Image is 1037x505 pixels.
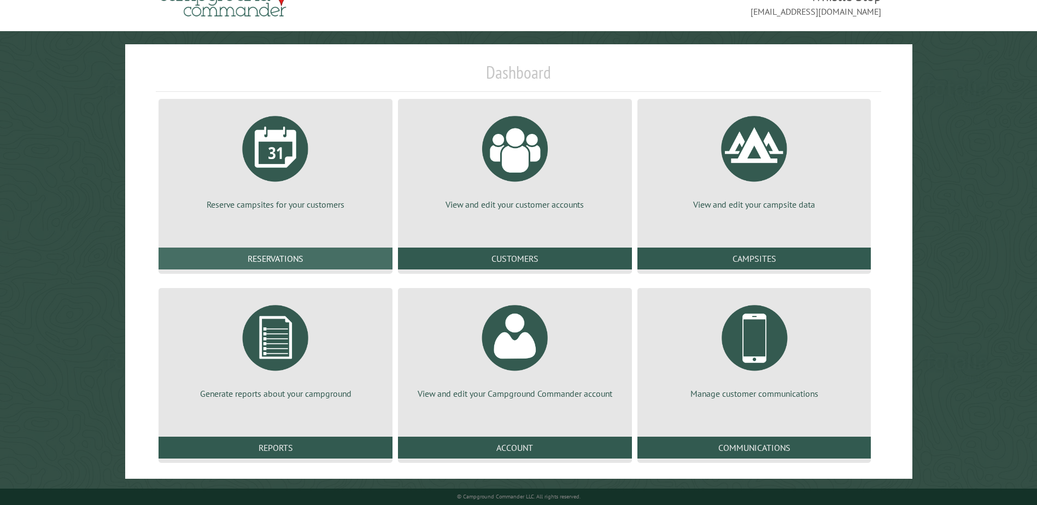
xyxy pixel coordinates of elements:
a: Customers [398,248,632,269]
p: Generate reports about your campground [172,387,379,400]
a: Campsites [637,248,871,269]
p: View and edit your campsite data [651,198,858,210]
a: Reserve campsites for your customers [172,108,379,210]
p: Manage customer communications [651,387,858,400]
a: View and edit your campsite data [651,108,858,210]
a: Account [398,437,632,459]
a: Manage customer communications [651,297,858,400]
a: Reservations [159,248,392,269]
a: Generate reports about your campground [172,297,379,400]
p: View and edit your customer accounts [411,198,619,210]
p: View and edit your Campground Commander account [411,387,619,400]
a: Communications [637,437,871,459]
h1: Dashboard [156,62,881,92]
p: Reserve campsites for your customers [172,198,379,210]
a: View and edit your customer accounts [411,108,619,210]
small: © Campground Commander LLC. All rights reserved. [457,493,581,500]
a: View and edit your Campground Commander account [411,297,619,400]
a: Reports [159,437,392,459]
